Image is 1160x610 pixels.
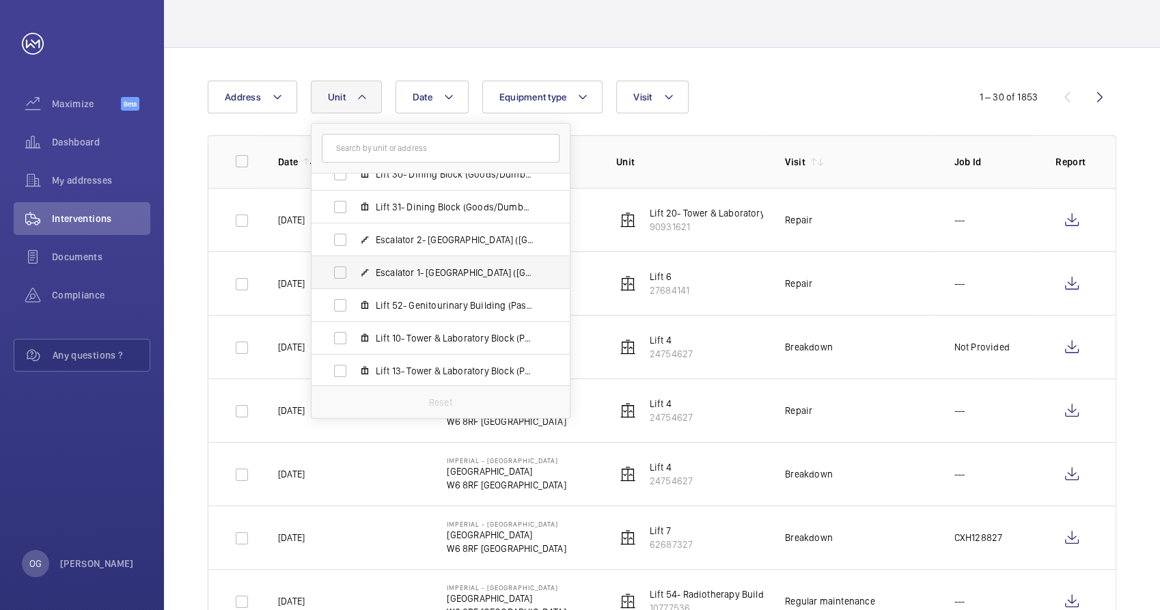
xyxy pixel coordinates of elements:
p: 90931621 [650,220,843,234]
p: W6 8RF [GEOGRAPHIC_DATA] [447,415,566,428]
p: Lift 6 [650,270,689,283]
div: Breakdown [785,467,833,481]
p: [GEOGRAPHIC_DATA] [447,592,566,605]
p: [DATE] [278,594,305,608]
div: Breakdown [785,340,833,354]
p: Lift 54- Radiotherapy Building (Passenger) [650,587,831,601]
p: --- [954,467,965,481]
p: [DATE] [278,404,305,417]
p: [DATE] [278,531,305,544]
div: Breakdown [785,531,833,544]
p: [DATE] [278,277,305,290]
p: W6 8RF [GEOGRAPHIC_DATA] [447,542,566,555]
span: Lift 31- Dining Block (Goods/Dumbwaiter), 97453992 [376,200,534,214]
span: Lift 10- Tower & Laboratory Block (Passenger), 98744719 [376,331,534,345]
p: 27684141 [650,283,689,297]
span: Escalator 2- [GEOGRAPHIC_DATA] ([GEOGRAPHIC_DATA]), 91273640 [376,233,534,247]
p: --- [954,277,965,290]
span: Maximize [52,97,121,111]
span: Visit [633,92,652,102]
p: Date [278,155,298,169]
p: Job Id [954,155,1034,169]
p: Lift 20- Tower & Laboratory Block (Passenger) [650,206,843,220]
button: Date [396,81,469,113]
span: Any questions ? [53,348,150,362]
img: elevator.svg [620,593,636,609]
p: CXH128827 [954,531,1003,544]
p: Report [1055,155,1088,169]
span: Dashboard [52,135,150,149]
div: Regular maintenance [785,594,874,608]
p: W6 8RF [GEOGRAPHIC_DATA] [447,478,566,492]
p: [DATE] [278,340,305,354]
img: elevator.svg [620,529,636,546]
img: elevator.svg [620,212,636,228]
p: [DATE] [278,213,305,227]
button: Unit [311,81,382,113]
p: Imperial - [GEOGRAPHIC_DATA] [447,456,566,465]
span: Escalator 1- [GEOGRAPHIC_DATA] ([GEOGRAPHIC_DATA]), 47068519 [376,266,534,279]
p: Unit [616,155,763,169]
span: Unit [328,92,346,102]
div: Repair [785,213,812,227]
div: Repair [785,404,812,417]
img: elevator.svg [620,402,636,419]
p: 24754627 [650,347,693,361]
p: --- [954,213,965,227]
input: Search by unit or address [322,134,560,163]
button: Address [208,81,297,113]
p: Imperial - [GEOGRAPHIC_DATA] [447,520,566,528]
span: Documents [52,250,150,264]
p: Not Provided [954,340,1010,354]
p: [DATE] [278,467,305,481]
p: 24754627 [650,411,693,424]
p: Imperial - [GEOGRAPHIC_DATA] [447,583,566,592]
span: Beta [121,97,139,111]
p: Lift 4 [650,333,693,347]
span: Compliance [52,288,150,302]
span: Lift 52- Genitourinary Building (Passenger), 66201564 [376,299,534,312]
p: [GEOGRAPHIC_DATA] [447,465,566,478]
p: Lift 7 [650,524,693,538]
p: 24754627 [650,474,693,488]
p: [PERSON_NAME] [60,557,134,570]
button: Visit [616,81,688,113]
button: Equipment type [482,81,603,113]
p: OG [29,557,42,570]
span: Address [225,92,261,102]
span: My addresses [52,174,150,187]
span: Interventions [52,212,150,225]
img: elevator.svg [620,339,636,355]
p: Reset [429,396,452,409]
p: --- [954,404,965,417]
p: [GEOGRAPHIC_DATA] [447,528,566,542]
p: Lift 4 [650,397,693,411]
p: 62687327 [650,538,693,551]
img: elevator.svg [620,466,636,482]
p: --- [954,594,965,608]
p: Visit [785,155,805,169]
div: 1 – 30 of 1853 [979,90,1038,104]
div: Repair [785,277,812,290]
span: Lift 13- Tower & Laboratory Block (Passenger), 83045843 [376,364,534,378]
span: Equipment type [499,92,567,102]
span: Lift 30- Dining Block (Goods/Dumbwaiter), 41727246 [376,167,534,181]
span: Date [413,92,432,102]
img: elevator.svg [620,275,636,292]
p: Lift 4 [650,460,693,474]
